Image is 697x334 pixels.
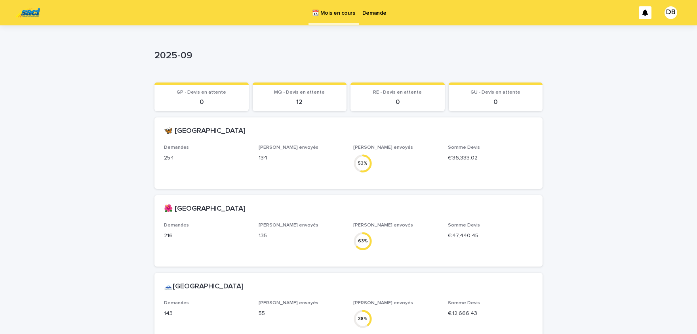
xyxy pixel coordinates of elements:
[159,98,244,106] p: 0
[448,145,480,150] span: Somme Devis
[355,98,440,106] p: 0
[448,223,480,228] span: Somme Devis
[164,282,244,291] h2: 🗻[GEOGRAPHIC_DATA]
[353,223,413,228] span: [PERSON_NAME] envoyés
[453,98,538,106] p: 0
[154,50,539,61] p: 2025-09
[470,90,520,95] span: GU - Devis en attente
[259,309,344,318] p: 55
[448,301,480,305] span: Somme Devis
[665,6,677,19] div: DB
[16,5,40,21] img: UC29JcTLQ3GheANZ19ks
[448,154,533,162] p: € 36,333.02
[274,90,325,95] span: MQ - Devis en attente
[448,232,533,240] p: € 47,440.45
[164,223,189,228] span: Demandes
[164,301,189,305] span: Demandes
[353,301,413,305] span: [PERSON_NAME] envoyés
[259,154,344,162] p: 134
[164,145,189,150] span: Demandes
[373,90,422,95] span: RE - Devis en attente
[353,237,372,245] div: 63 %
[164,127,246,136] h2: 🦋 [GEOGRAPHIC_DATA]
[448,309,533,318] p: € 12,666.43
[164,154,249,162] p: 254
[257,98,342,106] p: 12
[177,90,226,95] span: GP - Devis en attente
[259,145,318,150] span: [PERSON_NAME] envoyés
[164,232,249,240] p: 216
[259,301,318,305] span: [PERSON_NAME] envoyés
[164,309,249,318] p: 143
[259,232,344,240] p: 135
[353,159,372,167] div: 53 %
[353,315,372,323] div: 38 %
[353,145,413,150] span: [PERSON_NAME] envoyés
[259,223,318,228] span: [PERSON_NAME] envoyés
[164,205,246,213] h2: 🌺 [GEOGRAPHIC_DATA]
